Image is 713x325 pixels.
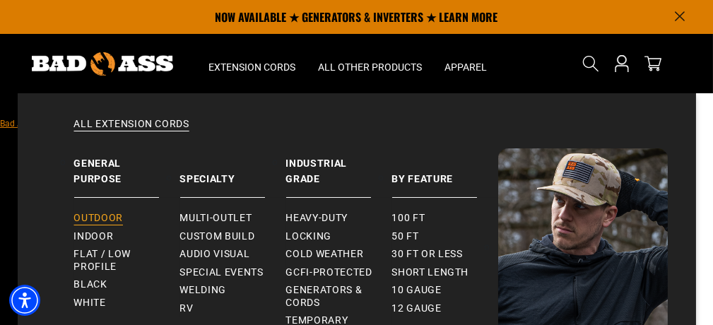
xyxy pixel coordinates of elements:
[392,300,498,318] a: 12 gauge
[392,281,498,300] a: 10 gauge
[392,245,498,264] a: 30 ft or less
[392,266,469,279] span: Short Length
[74,230,114,243] span: Indoor
[32,52,173,76] img: Bad Ass Extension Cords
[180,148,286,198] a: Specialty
[46,117,668,148] a: All Extension Cords
[74,227,180,246] a: Indoor
[392,148,498,198] a: By Feature
[286,248,364,261] span: Cold Weather
[286,212,348,225] span: Heavy-Duty
[180,248,250,261] span: Audio Visual
[74,245,180,276] a: Flat / Low Profile
[286,227,392,246] a: Locking
[642,55,664,72] a: cart
[209,61,296,73] span: Extension Cords
[9,285,40,316] div: Accessibility Menu
[392,212,425,225] span: 100 ft
[180,300,286,318] a: RV
[74,148,180,198] a: General Purpose
[74,212,123,225] span: Outdoor
[286,284,381,309] span: Generators & Cords
[180,209,286,227] a: Multi-Outlet
[611,34,633,93] a: Open this option
[392,284,442,297] span: 10 gauge
[180,281,286,300] a: Welding
[392,302,442,315] span: 12 gauge
[286,245,392,264] a: Cold Weather
[434,34,499,93] summary: Apparel
[319,61,423,73] span: All Other Products
[180,245,286,264] a: Audio Visual
[74,209,180,227] a: Outdoor
[198,34,307,93] summary: Extension Cords
[392,264,498,282] a: Short Length
[180,266,264,279] span: Special Events
[392,230,419,243] span: 50 ft
[445,61,488,73] span: Apparel
[286,264,392,282] a: GCFI-Protected
[180,264,286,282] a: Special Events
[286,148,392,198] a: Industrial Grade
[74,297,106,309] span: White
[286,266,372,279] span: GCFI-Protected
[180,212,252,225] span: Multi-Outlet
[392,227,498,246] a: 50 ft
[286,209,392,227] a: Heavy-Duty
[286,281,392,312] a: Generators & Cords
[392,248,463,261] span: 30 ft or less
[74,294,180,312] a: White
[180,227,286,246] a: Custom Build
[392,209,498,227] a: 100 ft
[180,302,194,315] span: RV
[579,52,602,75] summary: Search
[74,248,169,273] span: Flat / Low Profile
[74,278,107,291] span: Black
[180,230,255,243] span: Custom Build
[286,230,331,243] span: Locking
[180,284,226,297] span: Welding
[74,276,180,294] a: Black
[307,34,434,93] summary: All Other Products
